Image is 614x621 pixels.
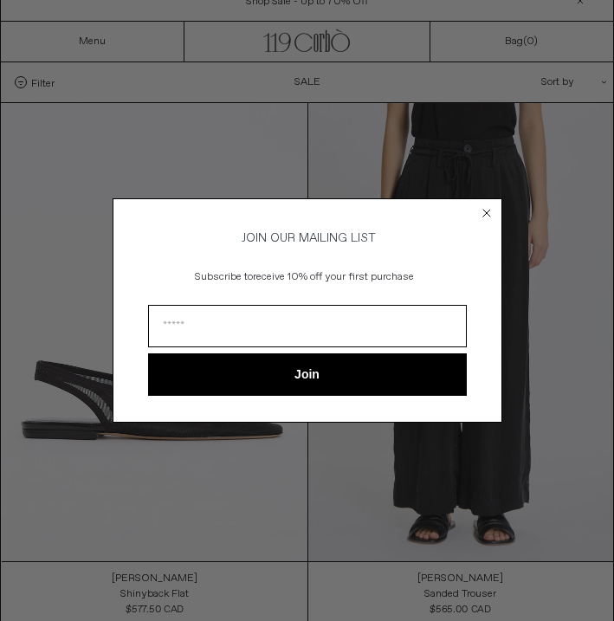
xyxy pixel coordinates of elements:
[253,270,414,284] span: receive 10% off your first purchase
[148,353,467,396] button: Join
[148,305,467,347] input: Email
[239,230,376,246] span: JOIN OUR MAILING LIST
[195,270,253,284] span: Subscribe to
[478,204,495,222] button: Close dialog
